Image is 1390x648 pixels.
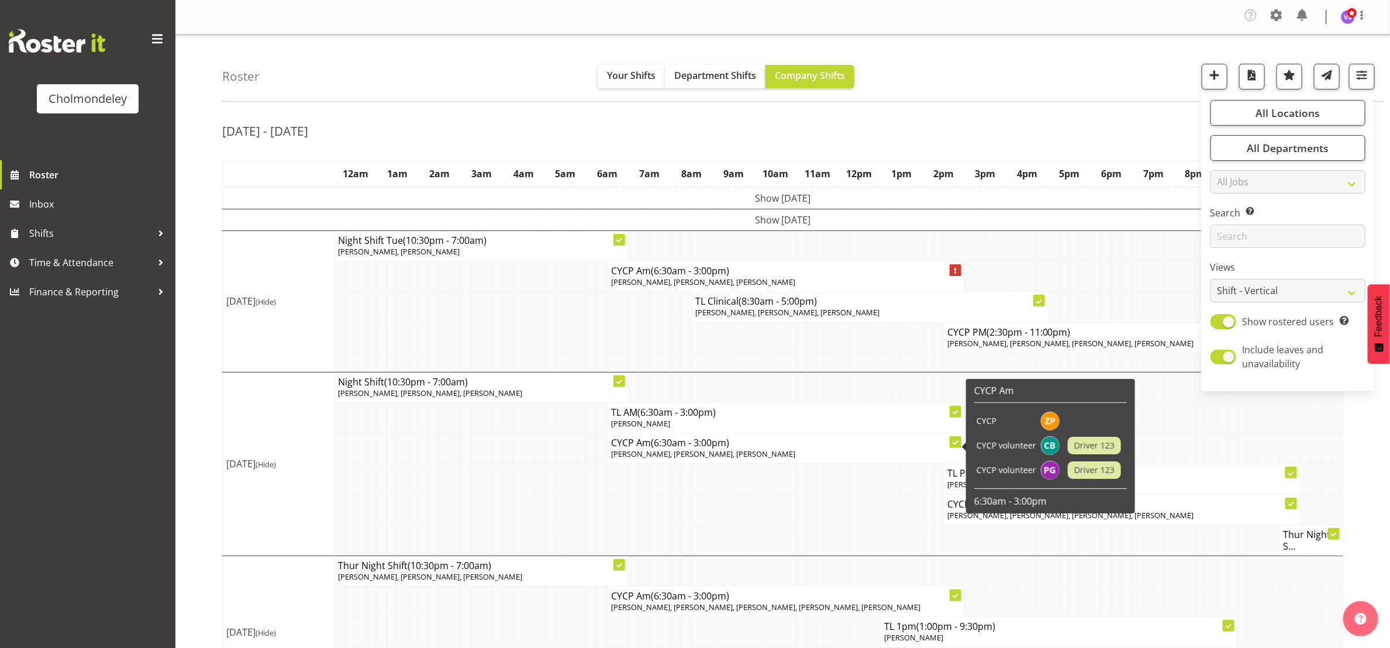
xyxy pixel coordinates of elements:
[1048,161,1091,188] th: 5pm
[974,495,1127,508] p: 6:30am - 3:00pm
[611,265,960,277] h4: CYCP Am
[256,297,276,307] span: (Hide)
[461,161,503,188] th: 3am
[1210,100,1365,126] button: All Locations
[884,621,1233,632] h4: TL 1pm
[403,234,487,247] span: (10:30pm - 7:00am)
[223,372,335,556] td: [DATE]
[775,69,845,82] span: Company Shifts
[1239,64,1265,89] button: Download a PDF of the roster according to the set date range.
[1210,225,1365,248] input: Search
[947,338,1194,349] span: [PERSON_NAME], [PERSON_NAME], [PERSON_NAME], [PERSON_NAME]
[339,235,625,246] h4: Night Shift Tue
[223,209,1343,231] td: Show [DATE]
[1202,64,1227,89] button: Add a new shift
[695,295,1044,307] h4: TL Clinical
[1074,439,1115,452] span: Driver 123
[947,498,1296,510] h4: CYCP PM
[419,161,461,188] th: 2am
[377,161,419,188] th: 1am
[29,225,152,242] span: Shifts
[587,161,629,188] th: 6am
[922,161,964,188] th: 2pm
[1243,315,1334,328] span: Show rostered users
[1368,284,1390,364] button: Feedback - Show survey
[674,69,756,82] span: Department Shifts
[334,161,377,188] th: 12am
[1210,135,1365,161] button: All Departments
[796,161,839,188] th: 11am
[987,326,1071,339] span: (2:30pm - 11:00pm)
[339,560,625,571] h4: Thur Night Shift
[974,458,1039,482] td: CYCP volunteer
[1041,412,1060,430] img: zoe-palmer10907.jpg
[947,510,1194,521] span: [PERSON_NAME], [PERSON_NAME], [PERSON_NAME], [PERSON_NAME]
[1006,161,1048,188] th: 4pm
[611,406,960,418] h4: TL AM
[611,277,795,287] span: [PERSON_NAME], [PERSON_NAME], [PERSON_NAME]
[765,65,854,88] button: Company Shifts
[222,123,308,139] h2: [DATE] - [DATE]
[611,418,670,429] span: [PERSON_NAME]
[544,161,587,188] th: 5am
[884,632,943,643] span: [PERSON_NAME]
[665,65,765,88] button: Department Shifts
[916,620,995,633] span: (1:00pm - 9:30pm)
[671,161,713,188] th: 8am
[1355,613,1367,625] img: help-xxl-2.png
[1247,141,1329,155] span: All Departments
[9,29,105,53] img: Rosterit website logo
[29,166,170,184] span: Roster
[754,161,796,188] th: 10am
[1277,64,1302,89] button: Highlight an important date within the roster.
[339,571,523,582] span: [PERSON_NAME], [PERSON_NAME], [PERSON_NAME]
[964,161,1006,188] th: 3pm
[974,409,1039,433] td: CYCP
[29,195,170,213] span: Inbox
[49,90,127,108] div: Cholmondeley
[1374,296,1384,337] span: Feedback
[385,375,468,388] span: (10:30pm - 7:00am)
[651,590,729,602] span: (6:30am - 3:00pm)
[339,246,460,257] span: [PERSON_NAME], [PERSON_NAME]
[651,436,729,449] span: (6:30am - 3:00pm)
[607,69,656,82] span: Your Shifts
[223,187,1343,209] td: Show [DATE]
[611,437,960,449] h4: CYCP Am
[1210,260,1365,274] label: Views
[1041,461,1060,480] img: philippa-grace11628.jpg
[1256,106,1320,120] span: All Locations
[256,459,276,470] span: (Hide)
[839,161,881,188] th: 12pm
[29,283,152,301] span: Finance & Reporting
[629,161,671,188] th: 7am
[339,388,523,398] span: [PERSON_NAME], [PERSON_NAME], [PERSON_NAME]
[611,590,960,602] h4: CYCP Am
[339,376,625,388] h4: Night Shift
[695,307,879,318] span: [PERSON_NAME], [PERSON_NAME], [PERSON_NAME]
[223,231,335,373] td: [DATE]
[1243,343,1324,370] span: Include leaves and unavailability
[1091,161,1133,188] th: 6pm
[1174,161,1216,188] th: 8pm
[881,161,923,188] th: 1pm
[947,326,1296,338] h4: CYCP PM
[712,161,754,188] th: 9am
[611,602,920,612] span: [PERSON_NAME], [PERSON_NAME], [PERSON_NAME], [PERSON_NAME], [PERSON_NAME]
[502,161,544,188] th: 4am
[222,70,260,83] h4: Roster
[1041,436,1060,455] img: charlotte-bottcher11626.jpg
[408,559,492,572] span: (10:30pm - 7:00am)
[651,264,729,277] span: (6:30am - 3:00pm)
[947,467,1296,479] h4: TL PM
[1283,529,1339,552] h4: Thur Night S...
[598,65,665,88] button: Your Shifts
[947,479,1006,490] span: [PERSON_NAME]
[29,254,152,271] span: Time & Attendance
[1210,206,1365,220] label: Search
[1133,161,1175,188] th: 7pm
[1074,464,1115,477] span: Driver 123
[1314,64,1340,89] button: Send a list of all shifts for the selected filtered period to all rostered employees.
[1349,64,1375,89] button: Filter Shifts
[974,385,1127,397] h6: CYCP Am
